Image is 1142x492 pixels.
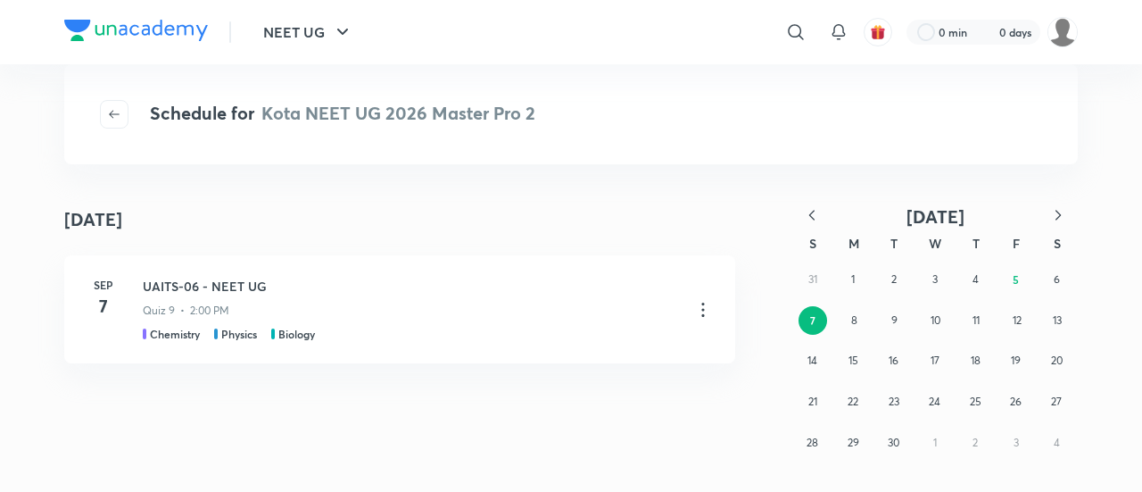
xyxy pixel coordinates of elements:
abbr: September 19, 2025 [1011,354,1021,367]
abbr: September 15, 2025 [848,354,858,367]
button: September 5, 2025 [1002,265,1030,294]
abbr: Thursday [972,235,980,252]
abbr: September 7, 2025 [810,313,815,328]
button: September 16, 2025 [880,346,908,375]
abbr: Saturday [1054,235,1061,252]
button: September 4, 2025 [961,265,989,294]
abbr: September 21, 2025 [808,395,817,408]
img: Shahrukh Ansari [1047,17,1078,47]
button: September 12, 2025 [1003,306,1031,335]
button: September 2, 2025 [880,265,908,294]
abbr: September 11, 2025 [972,313,980,327]
button: September 8, 2025 [840,306,868,335]
h5: Physics [221,326,257,342]
button: September 22, 2025 [839,388,867,416]
a: Company Logo [64,20,208,46]
img: streak [978,23,996,41]
abbr: September 28, 2025 [807,436,818,449]
button: September 27, 2025 [1042,388,1071,416]
span: [DATE] [906,204,964,229]
abbr: Tuesday [890,235,898,252]
button: September 3, 2025 [921,265,949,294]
button: September 30, 2025 [880,429,908,457]
abbr: September 2, 2025 [891,272,897,286]
h6: Sep [86,277,121,293]
abbr: September 17, 2025 [931,354,939,367]
button: avatar [864,18,892,46]
h4: [DATE] [64,206,122,233]
button: September 6, 2025 [1042,265,1071,294]
h4: 7 [86,293,121,320]
button: September 17, 2025 [921,346,949,375]
h3: UAITS-06 - NEET UG [143,277,678,296]
button: September 10, 2025 [921,306,949,335]
button: NEET UG [252,14,364,50]
abbr: September 4, 2025 [972,272,979,286]
abbr: September 13, 2025 [1053,313,1062,327]
button: September 29, 2025 [839,429,867,457]
abbr: September 25, 2025 [970,395,981,408]
a: Sep7UAITS-06 - NEET UGQuiz 9 • 2:00 PMChemistryPhysicsBiology [64,255,735,363]
p: Quiz 9 • 2:00 PM [143,303,229,319]
abbr: September 10, 2025 [931,313,940,327]
abbr: September 5, 2025 [1013,272,1019,287]
button: September 28, 2025 [799,429,827,457]
abbr: September 29, 2025 [848,436,859,449]
button: September 9, 2025 [881,306,909,335]
span: Kota NEET UG 2026 Master Pro 2 [261,101,535,125]
button: September 24, 2025 [921,388,949,416]
abbr: Friday [1013,235,1020,252]
button: September 11, 2025 [962,306,990,335]
abbr: September 24, 2025 [929,395,940,408]
button: September 13, 2025 [1043,306,1072,335]
h4: Schedule for [150,100,535,129]
abbr: September 8, 2025 [851,313,857,327]
abbr: Monday [848,235,859,252]
img: avatar [870,24,886,40]
abbr: Wednesday [929,235,941,252]
abbr: September 27, 2025 [1051,395,1062,408]
abbr: Sunday [809,235,816,252]
h5: Biology [278,326,315,342]
button: September 20, 2025 [1042,346,1071,375]
abbr: September 1, 2025 [851,272,855,286]
abbr: September 6, 2025 [1054,272,1060,286]
button: September 15, 2025 [839,346,867,375]
button: September 23, 2025 [880,388,908,416]
button: September 19, 2025 [1002,346,1030,375]
abbr: September 9, 2025 [891,313,898,327]
abbr: September 18, 2025 [971,354,981,367]
abbr: September 12, 2025 [1013,313,1022,327]
button: September 25, 2025 [961,388,989,416]
button: [DATE] [832,205,1039,228]
button: September 1, 2025 [839,265,867,294]
abbr: September 3, 2025 [932,272,938,286]
img: Company Logo [64,20,208,41]
button: September 21, 2025 [799,388,827,416]
abbr: September 26, 2025 [1010,395,1022,408]
abbr: September 23, 2025 [889,395,899,408]
button: September 18, 2025 [961,346,989,375]
h5: Chemistry [150,326,200,342]
button: September 26, 2025 [1002,388,1030,416]
abbr: September 20, 2025 [1051,354,1063,367]
abbr: September 16, 2025 [889,354,898,367]
button: September 7, 2025 [799,306,827,335]
button: September 14, 2025 [799,346,827,375]
abbr: September 22, 2025 [848,395,858,408]
abbr: September 30, 2025 [888,436,899,449]
abbr: September 14, 2025 [807,354,817,367]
